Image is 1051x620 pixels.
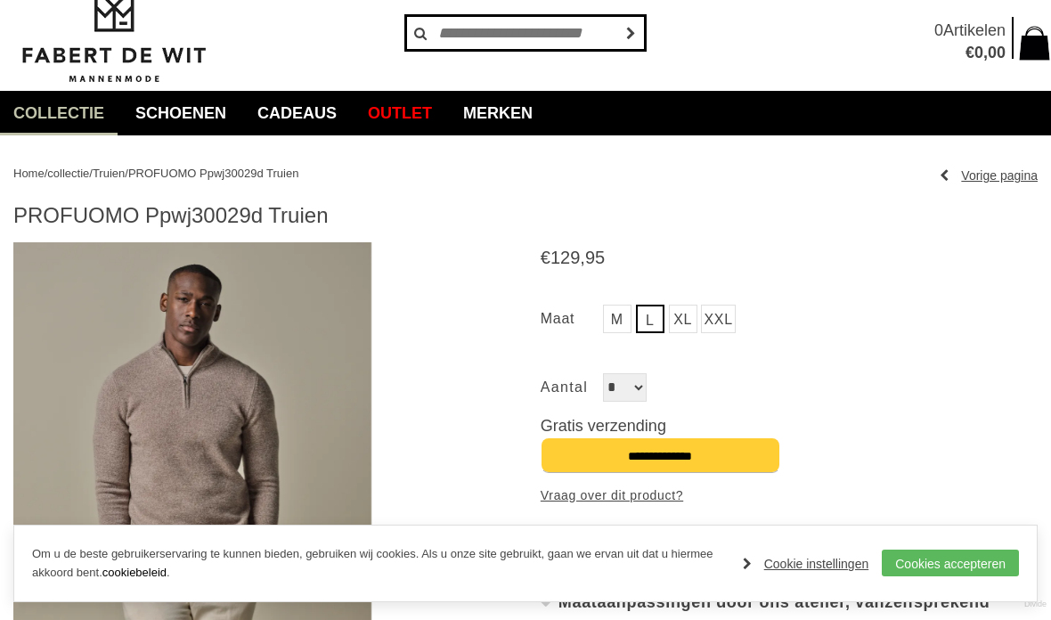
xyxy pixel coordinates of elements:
[974,44,983,61] span: 0
[122,91,240,135] a: Schoenen
[550,248,580,267] span: 129
[13,202,1038,229] h1: PROFUOMO Ppwj30029d Truien
[701,305,735,333] a: XXL
[983,44,988,61] span: ,
[541,248,550,267] span: €
[541,417,666,435] span: Gratis verzending
[13,167,45,180] a: Home
[988,44,1006,61] span: 00
[45,167,48,180] span: /
[585,248,605,267] span: 95
[882,550,1019,576] a: Cookies accepteren
[354,91,445,135] a: Outlet
[32,545,725,583] p: Om u de beste gebruikerservaring te kunnen bieden, gebruiken wij cookies. Als u onze site gebruik...
[943,21,1006,39] span: Artikelen
[669,305,697,333] a: XL
[541,373,603,402] label: Aantal
[125,167,128,180] span: /
[940,162,1038,189] a: Vorige pagina
[965,44,974,61] span: €
[636,305,664,333] a: L
[743,551,869,577] a: Cookie instellingen
[102,566,167,579] a: cookiebeleid
[128,167,298,180] a: PROFUOMO Ppwj30029d Truien
[450,91,546,135] a: Merken
[89,167,93,180] span: /
[93,167,125,180] a: Truien
[934,21,943,39] span: 0
[603,305,631,333] a: M
[244,91,350,135] a: Cadeaus
[541,482,683,509] a: Vraag over dit product?
[580,248,585,267] span: ,
[541,305,1038,338] ul: Maat
[47,167,89,180] a: collectie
